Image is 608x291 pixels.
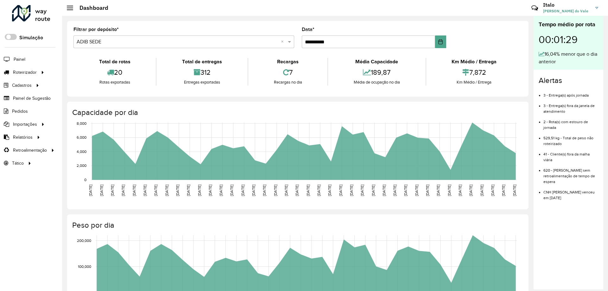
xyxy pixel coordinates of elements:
[284,185,288,196] text: [DATE]
[543,88,598,98] li: 3 - Entrega(s) após jornada
[273,185,277,196] text: [DATE]
[13,69,37,76] span: Roteirizador
[75,58,154,66] div: Total de rotas
[539,20,598,29] div: Tempo médio por rota
[19,34,43,41] label: Simulação
[250,66,326,79] div: 7
[512,185,516,196] text: [DATE]
[543,8,591,14] span: [PERSON_NAME] do Vale
[543,2,591,8] h3: Italo
[12,82,32,89] span: Cadastros
[250,79,326,85] div: Recargas no dia
[327,185,332,196] text: [DATE]
[425,185,429,196] text: [DATE]
[175,185,180,196] text: [DATE]
[186,185,190,196] text: [DATE]
[339,185,343,196] text: [DATE]
[403,185,408,196] text: [DATE]
[73,26,119,33] label: Filtrar por depósito
[262,185,266,196] text: [DATE]
[77,164,86,168] text: 2,000
[219,185,223,196] text: [DATE]
[78,264,91,269] text: 100,000
[77,136,86,140] text: 6,000
[360,185,364,196] text: [DATE]
[72,108,522,117] h4: Capacidade por dia
[543,147,598,163] li: 41 - Cliente(s) fora da malha viária
[317,185,321,196] text: [DATE]
[302,26,314,33] label: Data
[543,185,598,201] li: CNH [PERSON_NAME] venceu em [DATE]
[84,178,86,182] text: 0
[543,114,598,130] li: 2 - Rota(s) com estouro de jornada
[543,163,598,185] li: 620 - [PERSON_NAME] sem retroalimentação de tempo de espera
[330,66,424,79] div: 189,87
[330,58,424,66] div: Média Capacidade
[539,29,598,50] div: 00:01:29
[295,185,299,196] text: [DATE]
[13,134,33,141] span: Relatórios
[154,185,158,196] text: [DATE]
[436,185,440,196] text: [DATE]
[415,185,419,196] text: [DATE]
[382,185,386,196] text: [DATE]
[428,66,521,79] div: 7,872
[435,35,446,48] button: Choose Date
[14,56,25,63] span: Painel
[469,185,473,196] text: [DATE]
[491,185,495,196] text: [DATE]
[480,185,484,196] text: [DATE]
[132,185,136,196] text: [DATE]
[428,79,521,85] div: Km Médio / Entrega
[371,185,375,196] text: [DATE]
[528,1,541,15] a: Contato Rápido
[349,185,353,196] text: [DATE]
[543,130,598,147] li: 529,51 kg - Total de peso não roteirizado
[458,185,462,196] text: [DATE]
[13,95,51,102] span: Painel de Sugestão
[230,185,234,196] text: [DATE]
[539,50,598,66] div: 16,04% menor que o dia anterior
[330,79,424,85] div: Média de ocupação no dia
[75,66,154,79] div: 20
[13,121,37,128] span: Importações
[72,221,522,230] h4: Peso por dia
[165,185,169,196] text: [DATE]
[241,185,245,196] text: [DATE]
[75,79,154,85] div: Rotas exportadas
[208,185,212,196] text: [DATE]
[77,238,91,243] text: 200,000
[539,76,598,85] h4: Alertas
[143,185,147,196] text: [DATE]
[281,38,286,46] span: Clear all
[250,58,326,66] div: Recargas
[110,185,114,196] text: [DATE]
[306,185,310,196] text: [DATE]
[158,58,246,66] div: Total de entregas
[77,121,86,125] text: 8,000
[158,79,246,85] div: Entregas exportadas
[428,58,521,66] div: Km Médio / Entrega
[251,185,256,196] text: [DATE]
[393,185,397,196] text: [DATE]
[13,147,47,154] span: Retroalimentação
[12,108,28,115] span: Pedidos
[12,160,24,167] span: Tático
[158,66,246,79] div: 312
[77,149,86,154] text: 4,000
[447,185,451,196] text: [DATE]
[121,185,125,196] text: [DATE]
[197,185,201,196] text: [DATE]
[99,185,104,196] text: [DATE]
[501,185,505,196] text: [DATE]
[73,4,108,11] h2: Dashboard
[88,185,92,196] text: [DATE]
[543,98,598,114] li: 3 - Entrega(s) fora da janela de atendimento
